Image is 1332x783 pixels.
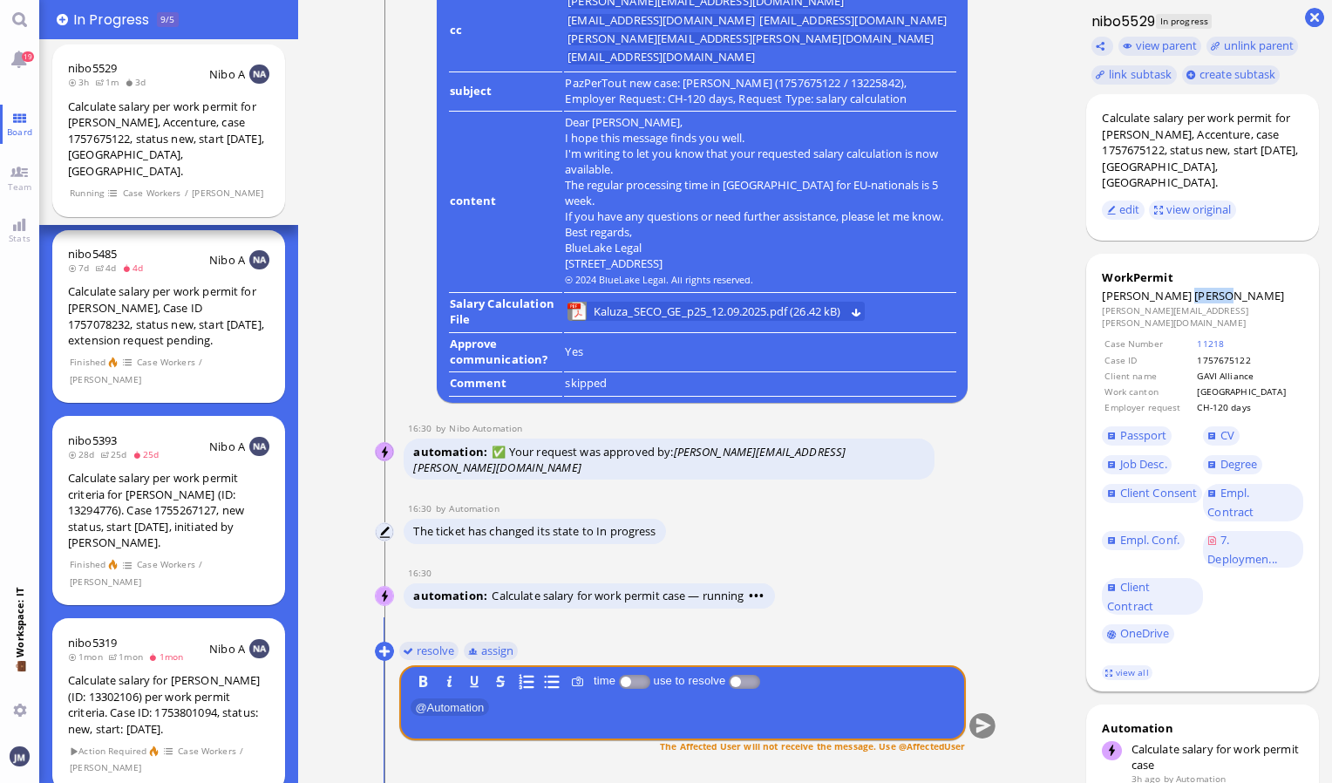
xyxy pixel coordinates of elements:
a: View Kaluza_SECO_GE_p25_12.09.2025.pdf [590,302,844,321]
span: [PERSON_NAME] [192,186,264,201]
td: subject [449,74,563,112]
span: 3d [125,76,152,88]
span: Running [69,186,105,201]
span: Case Workers [136,355,195,370]
span: The ticket has changed its state to In progress [413,523,656,539]
li: [EMAIL_ADDRESS][DOMAIN_NAME] [759,14,947,28]
span: 4d [122,262,149,274]
span: Empl. Conf. [1120,532,1179,548]
td: Work canton [1104,385,1194,398]
button: S [491,671,510,691]
span: • [754,588,759,603]
td: Case ID [1104,353,1194,367]
p: The regular processing time in [GEOGRAPHIC_DATA] for EU-nationals is 5 week. [565,177,955,208]
span: 1m [95,76,125,88]
img: Nibo Automation [376,443,395,462]
button: edit [1102,201,1145,220]
span: CV [1220,427,1234,443]
p-inputswitch: use to resolve [729,674,760,687]
td: Salary Calculation File [449,295,563,333]
i: [PERSON_NAME][EMAIL_ADDRESS][PERSON_NAME][DOMAIN_NAME] [413,444,846,475]
span: 9 [160,13,166,25]
span: Case Workers [122,186,181,201]
p-inputswitch: Log time spent [619,674,650,687]
span: Kaluza_SECO_GE_p25_12.09.2025.pdf (26.42 kB) [594,302,841,321]
button: Copy ticket nibo5529 link to clipboard [1091,37,1114,56]
a: CV [1203,426,1240,446]
span: link subtask [1109,66,1172,82]
span: In progress [73,10,155,30]
img: NA [249,639,268,658]
span: automation@nibo.ai [449,422,522,434]
td: Case Number [1104,337,1194,351]
small: © 2024 BlueLake Legal. All rights reserved. [565,273,753,286]
span: Calculate salary for work permit case — running [492,588,765,603]
a: OneDrive [1102,624,1174,643]
span: Nibo A [209,641,245,657]
span: 7d [68,262,95,274]
span: Team [3,180,37,193]
span: [PERSON_NAME] [69,372,141,387]
img: Automation [376,523,395,542]
span: Degree [1220,456,1258,472]
span: automation [413,444,492,460]
span: The Affected User will not receive the message. Use @AffectedUser [660,739,965,752]
td: Comment [449,374,563,397]
img: NA [249,65,268,84]
div: WorkPermit [1102,269,1303,285]
a: Client Contract [1102,578,1202,616]
span: Finished [69,557,105,572]
button: I [439,671,459,691]
span: / [239,744,244,759]
task-group-action-menu: link subtask [1091,65,1177,85]
div: Calculate salary per work permit for [PERSON_NAME], Accenture, case 1757675122, status new, start... [1102,110,1303,191]
span: Board [3,126,37,138]
td: 1757675122 [1196,353,1301,367]
td: Approve communication? [449,335,563,373]
span: [PERSON_NAME] [69,760,141,775]
a: Client Consent [1102,484,1201,503]
a: Empl. Contract [1203,484,1303,521]
span: Client Consent [1120,485,1198,500]
runbook-parameter-view: PazPerTout new case: [PERSON_NAME] (1757675122 / 13225842), Employer Request: CH-120 days, Reques... [565,75,907,106]
img: NA [249,250,268,269]
a: nibo5485 [68,246,117,262]
p: Best regards, BlueLake Legal [STREET_ADDRESS] [565,224,955,271]
span: Case Workers [136,557,195,572]
a: view all [1102,665,1152,680]
td: content [449,113,563,293]
button: Download Kaluza_SECO_GE_p25_12.09.2025.pdf [851,305,862,317]
td: Client name [1104,369,1194,383]
span: automation@bluelakelegal.com [449,502,499,514]
span: /5 [166,13,174,25]
div: Calculate salary per work permit criteria for [PERSON_NAME] (ID: 13294776). Case 1755267127, new ... [68,470,269,551]
label: time [590,674,619,687]
a: nibo5529 [68,60,117,76]
button: B [414,671,433,691]
dd: [PERSON_NAME][EMAIL_ADDRESS][PERSON_NAME][DOMAIN_NAME] [1102,304,1303,330]
span: Stats [4,232,35,244]
span: ✅ Your request was approved by: [413,444,846,475]
lob-view: Kaluza_SECO_GE_p25_12.09.2025.pdf (26.42 kB) [567,302,865,321]
img: NA [249,437,268,456]
div: Calculate salary for work permit case [1132,741,1303,773]
a: Empl. Conf. [1102,531,1184,550]
span: Nibo A [209,439,245,454]
span: by [436,422,450,434]
span: 16:30 [408,502,436,514]
td: [GEOGRAPHIC_DATA] [1196,385,1301,398]
a: nibo5393 [68,432,117,448]
button: resolve [399,641,459,660]
span: 28d [68,448,100,460]
button: view original [1149,201,1236,220]
button: create subtask [1182,65,1281,85]
span: Yes [565,344,582,359]
button: assign [464,641,519,660]
span: @ [415,700,426,713]
span: 7. Deploymen... [1207,532,1277,567]
span: Finished [69,355,105,370]
span: skipped [565,375,607,391]
td: Employer request [1104,400,1194,414]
